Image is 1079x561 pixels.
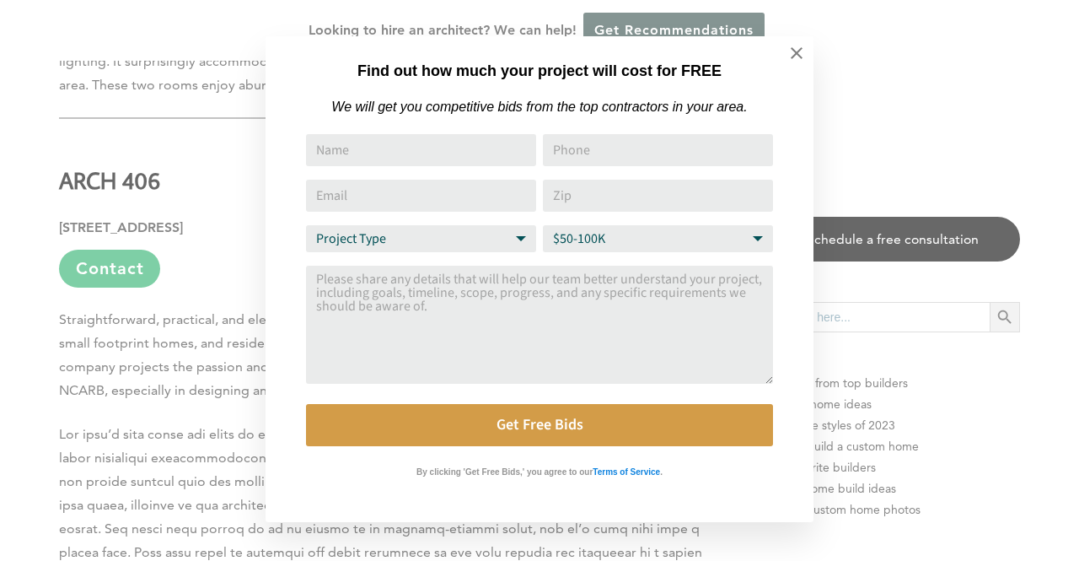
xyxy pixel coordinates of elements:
textarea: Comment or Message [306,266,773,384]
input: Email Address [306,180,536,212]
input: Name [306,134,536,166]
select: Project Type [306,225,536,252]
select: Budget Range [543,225,773,252]
strong: Terms of Service [593,467,660,477]
strong: By clicking 'Get Free Bids,' you agree to our [416,467,593,477]
input: Zip [543,180,773,212]
button: Get Free Bids [306,404,773,446]
strong: . [660,467,663,477]
strong: Find out how much your project will cost for FREE [357,62,722,79]
button: Close [767,24,826,83]
em: We will get you competitive bids from the top contractors in your area. [331,100,747,114]
input: Phone [543,134,773,166]
a: Terms of Service [593,463,660,477]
